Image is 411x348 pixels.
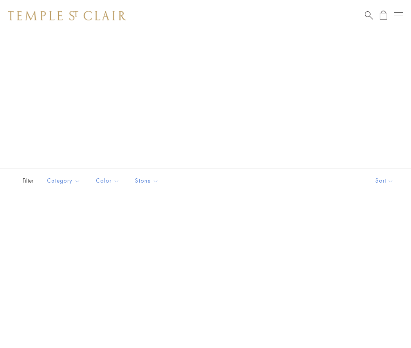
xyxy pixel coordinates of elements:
[380,11,387,20] a: Open Shopping Bag
[8,11,126,20] img: Temple St. Clair
[90,172,125,190] button: Color
[41,172,86,190] button: Category
[394,11,403,20] button: Open navigation
[358,169,411,193] button: Show sort by
[43,176,86,186] span: Category
[92,176,125,186] span: Color
[131,176,164,186] span: Stone
[365,11,373,20] a: Search
[129,172,164,190] button: Stone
